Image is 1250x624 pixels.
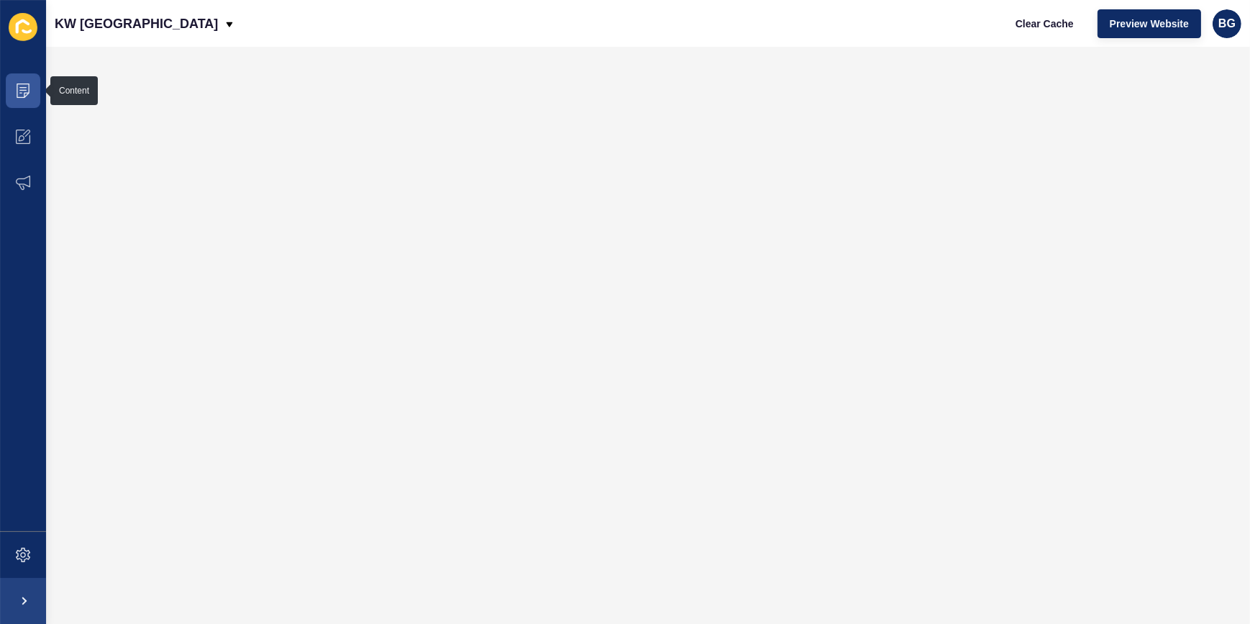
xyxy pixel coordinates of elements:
[59,85,89,96] div: Content
[55,6,218,42] p: KW [GEOGRAPHIC_DATA]
[1098,9,1201,38] button: Preview Website
[1110,17,1189,31] span: Preview Website
[1218,17,1236,31] span: BG
[1003,9,1086,38] button: Clear Cache
[1016,17,1074,31] span: Clear Cache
